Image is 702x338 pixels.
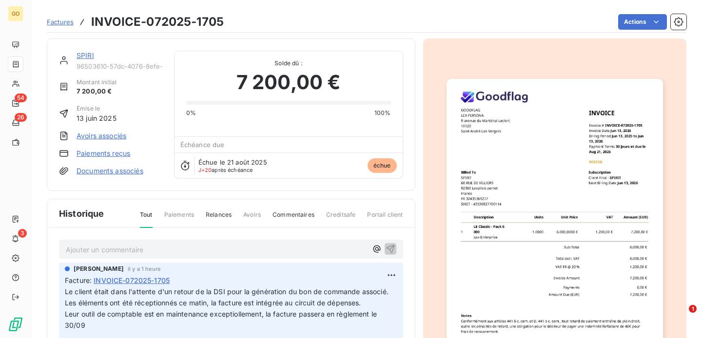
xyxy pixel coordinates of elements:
[140,210,153,228] span: Tout
[273,210,314,227] span: Commentaires
[618,14,667,30] button: Actions
[94,275,170,285] span: INVOICE-072025-1705
[65,310,379,329] span: Leur outil de comptable est en maintenance exceptiollement, la facture passera en règlement le 30/09
[59,207,104,220] span: Historique
[77,87,117,96] span: 7 200,00 €
[180,141,225,149] span: Échéance due
[206,210,232,227] span: Relances
[77,104,117,113] span: Émise le
[65,287,390,307] span: Le client était dans l'attente d'un retour de la DSI pour la génération du bon de commande associ...
[368,158,397,173] span: échue
[374,109,391,117] span: 100%
[326,210,356,227] span: Creditsafe
[77,131,126,141] a: Avoirs associés
[128,266,160,272] span: il y a 1 heure
[669,305,692,328] iframe: Intercom live chat
[367,210,403,227] span: Portail client
[164,210,194,227] span: Paiements
[198,167,212,173] span: J+20
[47,17,74,27] a: Factures
[198,158,267,166] span: Échue le 21 août 2025
[8,317,23,332] img: Logo LeanPay
[77,149,130,158] a: Paiements reçus
[77,113,117,123] span: 13 juin 2025
[186,59,391,68] span: Solde dû :
[65,275,92,285] span: Facture :
[77,78,117,87] span: Montant initial
[77,62,162,70] span: 96503610-57dc-4076-8efe-cc2b57732fb5
[8,6,23,21] div: GO
[77,51,94,59] a: SPIRI
[77,166,143,176] a: Documents associés
[47,18,74,26] span: Factures
[198,167,253,173] span: après échéance
[15,113,27,122] span: 26
[243,210,261,227] span: Avoirs
[18,229,27,238] span: 3
[91,13,224,31] h3: INVOICE-072025-1705
[689,305,697,313] span: 1
[15,94,27,102] span: 54
[74,264,124,273] span: [PERSON_NAME]
[186,109,196,117] span: 0%
[236,68,341,97] span: 7 200,00 €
